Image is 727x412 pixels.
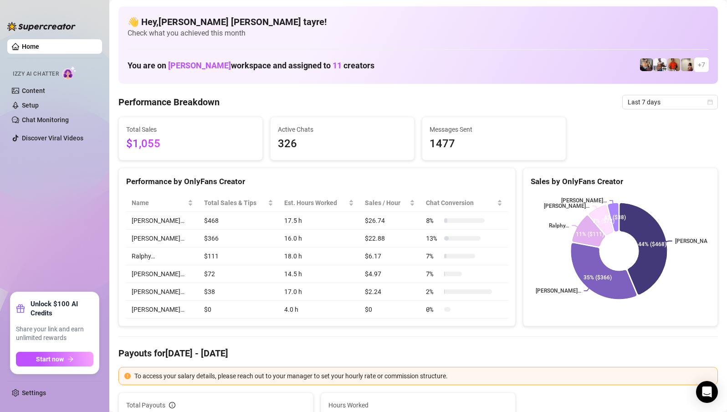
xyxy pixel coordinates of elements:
[134,371,712,381] div: To access your salary details, please reach out to your manager to set your hourly rate or commis...
[426,287,440,297] span: 2 %
[126,135,255,153] span: $1,055
[22,116,69,124] a: Chat Monitoring
[67,356,74,362] span: arrow-right
[22,389,46,397] a: Settings
[531,175,710,188] div: Sales by OnlyFans Creator
[13,70,59,78] span: Izzy AI Chatter
[278,135,407,153] span: 326
[707,99,713,105] span: calendar
[279,230,359,247] td: 16.0 h
[118,347,718,360] h4: Payouts for [DATE] - [DATE]
[426,304,440,314] span: 0 %
[128,15,709,28] h4: 👋 Hey, [PERSON_NAME] [PERSON_NAME] tayre !
[359,247,420,265] td: $6.17
[696,381,718,403] div: Open Intercom Messenger
[426,198,495,208] span: Chat Conversion
[359,301,420,319] td: $0
[420,194,508,212] th: Chat Conversion
[126,230,199,247] td: [PERSON_NAME]…
[36,355,64,363] span: Start now
[126,283,199,301] td: [PERSON_NAME]…
[126,265,199,283] td: [PERSON_NAME]…
[126,301,199,319] td: [PERSON_NAME]…
[128,28,709,38] span: Check what you achieved this month
[561,197,607,204] text: [PERSON_NAME]…
[279,247,359,265] td: 18.0 h
[279,265,359,283] td: 14.5 h
[426,233,440,243] span: 13 %
[16,304,25,313] span: gift
[359,283,420,301] td: $2.24
[536,288,581,294] text: [PERSON_NAME]…
[279,283,359,301] td: 17.0 h
[549,222,569,229] text: Ralphy…
[31,299,93,318] strong: Unlock $100 AI Credits
[426,216,440,226] span: 8 %
[365,198,408,208] span: Sales / Hour
[126,400,165,410] span: Total Payouts
[132,198,186,208] span: Name
[7,22,76,31] img: logo-BBDzfeDw.svg
[16,352,93,366] button: Start nowarrow-right
[16,325,93,343] span: Share your link and earn unlimited rewards
[667,58,680,71] img: Justin
[698,60,705,70] span: + 7
[628,95,712,109] span: Last 7 days
[199,247,279,265] td: $111
[22,102,39,109] a: Setup
[359,230,420,247] td: $22.88
[654,58,666,71] img: JUSTIN
[359,212,420,230] td: $26.74
[168,61,231,70] span: [PERSON_NAME]
[359,265,420,283] td: $4.97
[199,194,279,212] th: Total Sales & Tips
[118,96,220,108] h4: Performance Breakdown
[204,198,266,208] span: Total Sales & Tips
[199,230,279,247] td: $366
[279,301,359,319] td: 4.0 h
[22,87,45,94] a: Content
[22,134,83,142] a: Discover Viral Videos
[126,194,199,212] th: Name
[199,283,279,301] td: $38
[126,247,199,265] td: Ralphy…
[426,251,440,261] span: 7 %
[62,66,77,79] img: AI Chatter
[199,265,279,283] td: $72
[544,203,589,209] text: [PERSON_NAME]…
[22,43,39,50] a: Home
[430,124,558,134] span: Messages Sent
[169,402,175,408] span: info-circle
[359,194,420,212] th: Sales / Hour
[124,373,131,379] span: exclamation-circle
[126,175,508,188] div: Performance by OnlyFans Creator
[278,124,407,134] span: Active Chats
[126,212,199,230] td: [PERSON_NAME]…
[681,58,694,71] img: Ralphy
[328,400,508,410] span: Hours Worked
[333,61,342,70] span: 11
[199,301,279,319] td: $0
[426,269,440,279] span: 7 %
[199,212,279,230] td: $468
[675,238,721,244] text: [PERSON_NAME]…
[128,61,374,71] h1: You are on workspace and assigned to creators
[284,198,347,208] div: Est. Hours Worked
[640,58,653,71] img: George
[279,212,359,230] td: 17.5 h
[126,124,255,134] span: Total Sales
[430,135,558,153] span: 1477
